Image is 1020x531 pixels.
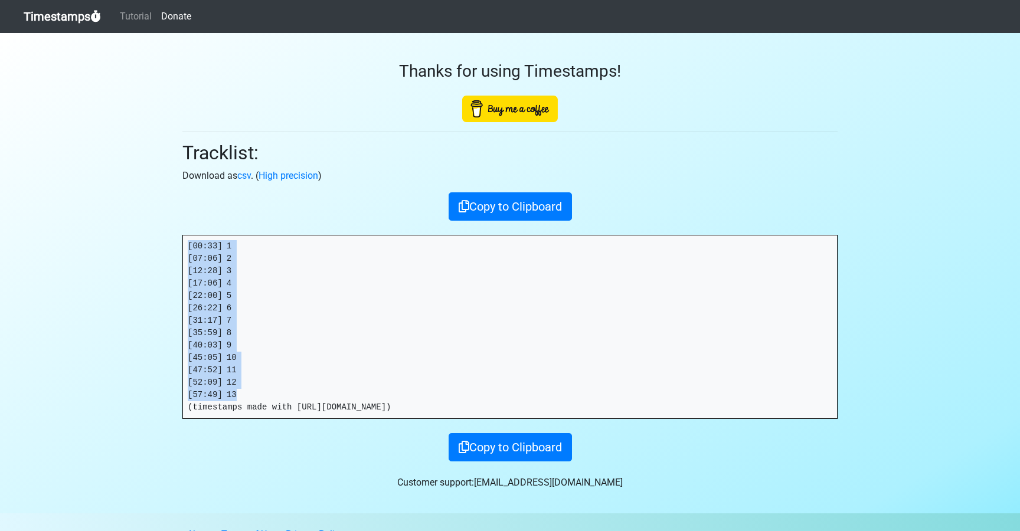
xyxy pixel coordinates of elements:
a: Timestamps [24,5,101,28]
h2: Tracklist: [182,142,838,164]
a: csv [237,170,251,181]
a: Donate [156,5,196,28]
pre: [00:33] 1 [07:06] 2 [12:28] 3 [17:06] 4 [22:00] 5 [26:22] 6 [31:17] 7 [35:59] 8 [40:03] 9 [45:05]... [183,235,837,418]
a: High precision [259,170,318,181]
img: Buy Me A Coffee [462,96,558,122]
a: Tutorial [115,5,156,28]
button: Copy to Clipboard [449,192,572,221]
p: Download as . ( ) [182,169,838,183]
button: Copy to Clipboard [449,433,572,461]
h3: Thanks for using Timestamps! [182,61,838,81]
